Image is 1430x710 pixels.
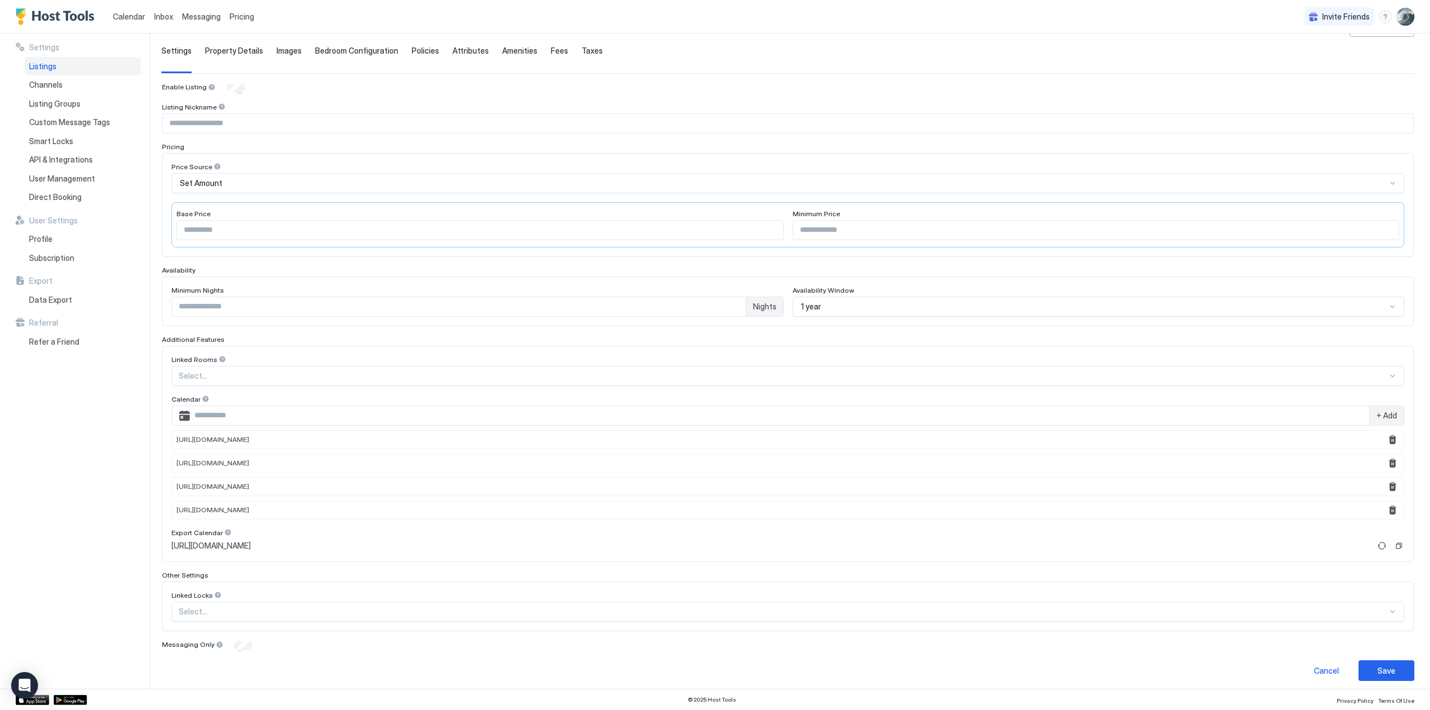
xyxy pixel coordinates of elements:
[277,46,302,56] span: Images
[162,83,207,91] span: Enable Listing
[154,11,173,22] a: Inbox
[205,46,263,56] span: Property Details
[1337,694,1374,706] a: Privacy Policy
[25,332,141,351] a: Refer a Friend
[793,286,854,294] span: Availability Window
[29,337,79,347] span: Refer a Friend
[163,114,1413,133] input: Input Field
[29,61,56,72] span: Listings
[177,459,249,467] span: [URL][DOMAIN_NAME]
[54,695,87,705] a: Google Play Store
[162,103,217,111] span: Listing Nickname
[171,541,251,551] span: [URL][DOMAIN_NAME]
[162,266,196,274] span: Availability
[1377,665,1395,676] div: Save
[171,286,224,294] span: Minimum Nights
[25,230,141,249] a: Profile
[162,640,214,649] span: Messaging Only
[25,75,141,94] a: Channels
[171,395,201,403] span: Calendar
[29,174,95,184] span: User Management
[182,11,221,22] a: Messaging
[1358,660,1414,681] button: Save
[1379,10,1392,23] div: menu
[172,297,746,316] input: Input Field
[177,435,249,444] span: [URL][DOMAIN_NAME]
[29,80,63,90] span: Channels
[412,46,439,56] span: Policies
[29,155,93,165] span: API & Integrations
[113,12,145,21] span: Calendar
[230,12,254,22] span: Pricing
[180,178,222,188] span: Set Amount
[25,290,141,309] a: Data Export
[161,46,192,56] span: Settings
[29,234,53,244] span: Profile
[171,528,223,537] span: Export Calendar
[29,318,58,328] span: Referral
[171,541,1371,551] a: [URL][DOMAIN_NAME]
[452,46,489,56] span: Attributes
[551,46,568,56] span: Fees
[688,696,736,703] span: © 2025 Host Tools
[1378,694,1414,706] a: Terms Of Use
[1376,411,1397,421] span: + Add
[29,117,110,127] span: Custom Message Tags
[29,295,72,305] span: Data Export
[16,8,99,25] a: Host Tools Logo
[25,94,141,113] a: Listing Groups
[753,302,776,312] span: Nights
[1322,12,1370,22] span: Invite Friends
[171,163,212,171] span: Price Source
[1314,665,1339,676] div: Cancel
[1337,697,1374,704] span: Privacy Policy
[177,209,211,218] span: Base Price
[1386,456,1399,470] button: Remove
[25,113,141,132] a: Custom Message Tags
[1396,8,1414,26] div: User profile
[29,253,74,263] span: Subscription
[29,136,73,146] span: Smart Locks
[1386,503,1399,517] button: Remove
[315,46,398,56] span: Bedroom Configuration
[25,150,141,169] a: API & Integrations
[177,506,249,514] span: [URL][DOMAIN_NAME]
[177,482,249,490] span: [URL][DOMAIN_NAME]
[182,12,221,21] span: Messaging
[25,132,141,151] a: Smart Locks
[1386,433,1399,446] button: Remove
[581,46,603,56] span: Taxes
[1386,480,1399,493] button: Remove
[25,57,141,76] a: Listings
[11,672,38,699] div: Open Intercom Messenger
[793,221,1399,240] input: Input Field
[29,216,78,226] span: User Settings
[25,188,141,207] a: Direct Booking
[801,302,821,312] span: 1 year
[29,42,59,53] span: Settings
[793,209,840,218] span: Minimum Price
[29,276,53,286] span: Export
[502,46,537,56] span: Amenities
[154,12,173,21] span: Inbox
[1375,539,1389,552] button: Refresh
[113,11,145,22] a: Calendar
[162,142,184,151] span: Pricing
[25,249,141,268] a: Subscription
[162,335,225,344] span: Additional Features
[1393,540,1404,551] button: Copy
[29,99,80,109] span: Listing Groups
[1298,660,1354,681] button: Cancel
[171,591,213,599] span: Linked Locks
[25,169,141,188] a: User Management
[162,571,208,579] span: Other Settings
[16,695,49,705] a: App Store
[29,192,82,202] span: Direct Booking
[177,221,783,240] input: Input Field
[171,355,217,364] span: Linked Rooms
[1378,697,1414,704] span: Terms Of Use
[190,406,1369,425] input: Input Field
